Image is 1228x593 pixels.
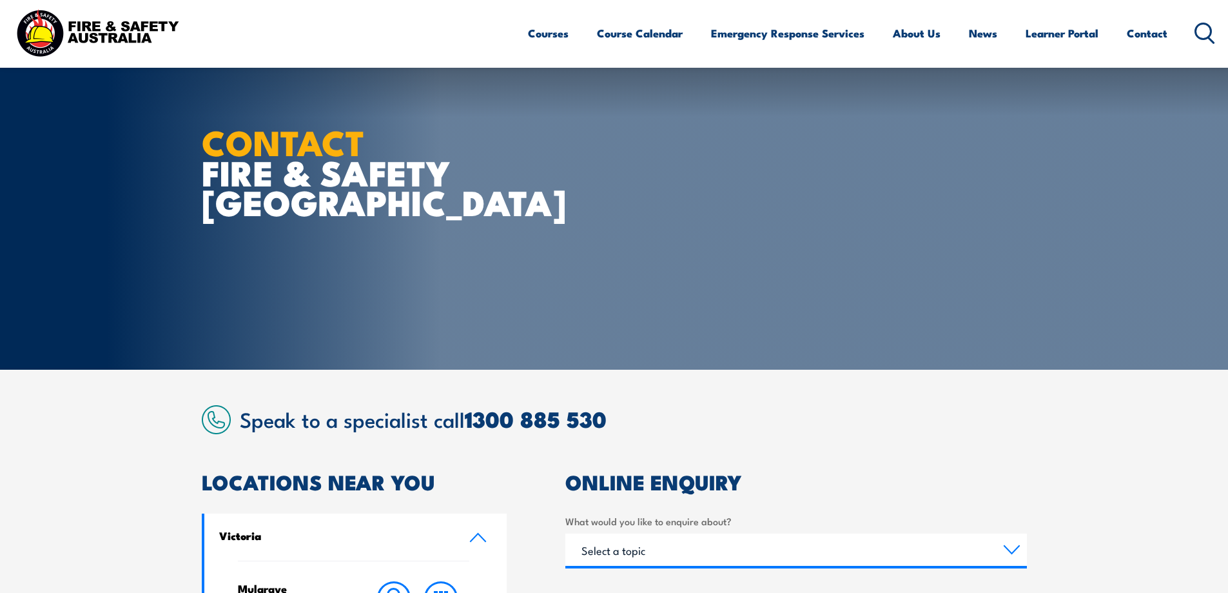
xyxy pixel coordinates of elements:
[1026,16,1098,50] a: Learner Portal
[893,16,940,50] a: About Us
[565,514,1027,528] label: What would you like to enquire about?
[219,528,450,543] h4: Victoria
[240,407,1027,430] h2: Speak to a specialist call
[597,16,683,50] a: Course Calendar
[204,514,507,561] a: Victoria
[711,16,864,50] a: Emergency Response Services
[465,401,607,436] a: 1300 885 530
[202,126,520,217] h1: FIRE & SAFETY [GEOGRAPHIC_DATA]
[202,114,365,168] strong: CONTACT
[202,472,507,490] h2: LOCATIONS NEAR YOU
[969,16,997,50] a: News
[528,16,569,50] a: Courses
[1127,16,1167,50] a: Contact
[565,472,1027,490] h2: ONLINE ENQUIRY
